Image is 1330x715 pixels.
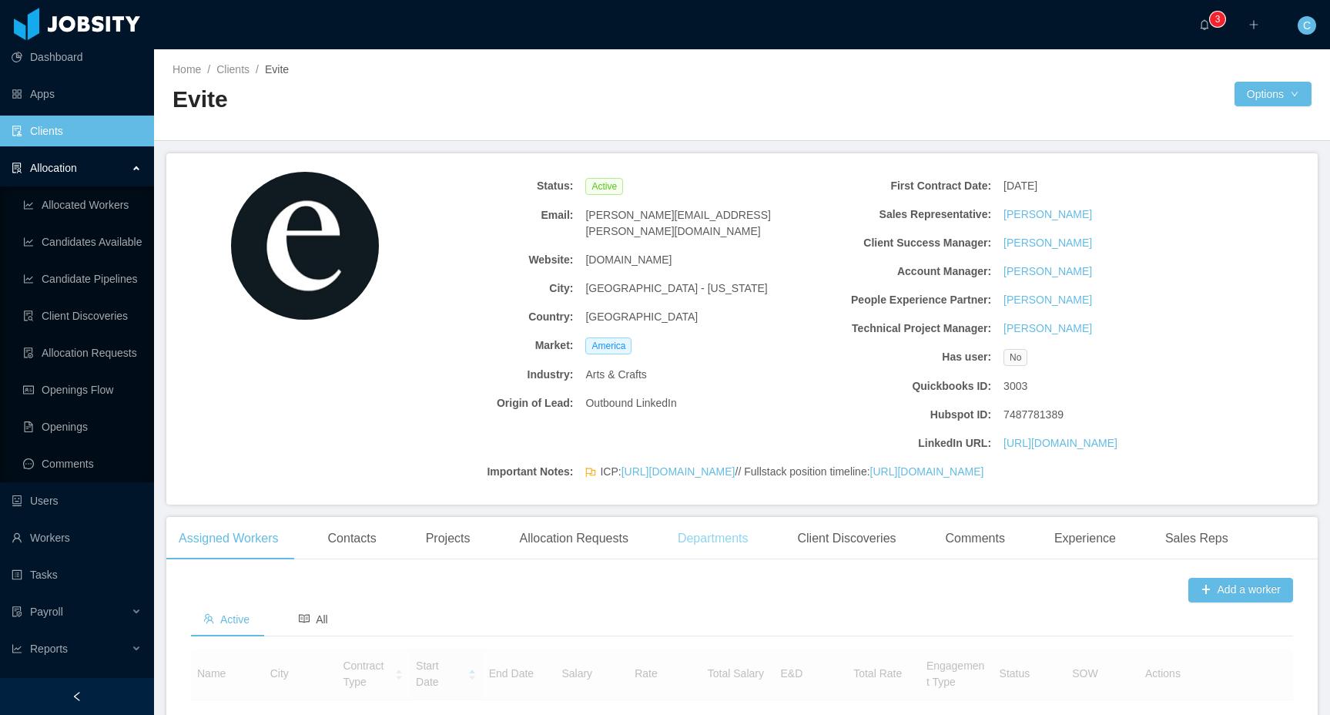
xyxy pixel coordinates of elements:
[23,448,142,479] a: icon: messageComments
[621,465,735,478] a: [URL][DOMAIN_NAME]
[1153,517,1241,560] div: Sales Reps
[1215,12,1221,27] p: 3
[12,522,142,553] a: icon: userWorkers
[665,517,761,560] div: Departments
[12,163,22,173] i: icon: solution
[585,252,672,268] span: [DOMAIN_NAME]
[377,207,573,223] b: Email:
[785,517,908,560] div: Client Discoveries
[1003,378,1027,394] span: 3003
[12,606,22,617] i: icon: file-protect
[207,63,210,76] span: /
[377,464,573,480] b: Important Notes:
[795,206,991,223] b: Sales Representative:
[216,63,250,76] a: Clients
[414,517,483,560] div: Projects
[299,613,328,626] span: All
[795,178,991,194] b: First Contract Date:
[265,63,289,76] span: Evite
[1199,19,1210,30] i: icon: bell
[12,116,142,146] a: icon: auditClients
[1003,349,1027,366] span: No
[1003,407,1064,423] span: 7487781389
[12,643,22,654] i: icon: line-chart
[377,367,573,383] b: Industry:
[600,464,983,480] span: ICP: // Fullstack position timeline:
[795,264,991,280] b: Account Manager:
[795,321,991,337] b: Technical Project Manager:
[231,172,379,320] img: 2a69d860-5ed1-11ec-9a12-d928b1d84fae_68825f8aea0b1-400w.png
[23,300,142,331] a: icon: file-searchClient Discoveries
[1003,264,1092,280] a: [PERSON_NAME]
[1003,321,1092,337] a: [PERSON_NAME]
[997,172,1206,200] div: [DATE]
[30,643,68,655] span: Reports
[585,280,767,297] span: [GEOGRAPHIC_DATA] - [US_STATE]
[12,42,142,72] a: icon: pie-chartDashboard
[1003,206,1092,223] a: [PERSON_NAME]
[173,84,742,116] h2: Evite
[795,292,991,308] b: People Experience Partner:
[1210,12,1225,27] sup: 3
[585,337,631,354] span: America
[377,337,573,354] b: Market:
[507,517,640,560] div: Allocation Requests
[23,337,142,368] a: icon: file-doneAllocation Requests
[203,613,214,624] i: icon: team
[299,613,310,624] i: icon: read
[1003,435,1117,451] a: [URL][DOMAIN_NAME]
[1303,16,1311,35] span: C
[795,435,991,451] b: LinkedIn URL:
[585,367,646,383] span: Arts & Crafts
[377,280,573,297] b: City:
[933,517,1017,560] div: Comments
[1003,292,1092,308] a: [PERSON_NAME]
[316,517,389,560] div: Contacts
[1235,82,1312,106] button: Optionsicon: down
[12,485,142,516] a: icon: robotUsers
[377,309,573,325] b: Country:
[585,178,623,195] span: Active
[795,235,991,251] b: Client Success Manager:
[1003,235,1092,251] a: [PERSON_NAME]
[12,559,142,590] a: icon: profileTasks
[23,190,142,220] a: icon: line-chartAllocated Workers
[377,178,573,194] b: Status:
[795,349,991,365] b: Has user:
[23,227,142,257] a: icon: line-chartCandidates Available
[585,395,676,411] span: Outbound LinkedIn
[1248,19,1259,30] i: icon: plus
[256,63,259,76] span: /
[795,378,991,394] b: Quickbooks ID:
[1042,517,1128,560] div: Experience
[585,207,782,240] span: [PERSON_NAME][EMAIL_ADDRESS][PERSON_NAME][DOMAIN_NAME]
[173,63,201,76] a: Home
[795,407,991,423] b: Hubspot ID:
[23,264,142,294] a: icon: line-chartCandidate Pipelines
[585,467,596,483] span: flag
[12,79,142,109] a: icon: appstoreApps
[203,613,250,626] span: Active
[1188,578,1293,603] button: icon: plusAdd a worker
[166,517,291,560] div: Assigned Workers
[377,395,573,411] b: Origin of Lead:
[585,309,698,325] span: [GEOGRAPHIC_DATA]
[377,252,573,268] b: Website:
[870,465,984,478] a: [URL][DOMAIN_NAME]
[30,606,63,618] span: Payroll
[23,374,142,405] a: icon: idcardOpenings Flow
[23,411,142,442] a: icon: file-textOpenings
[30,162,77,174] span: Allocation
